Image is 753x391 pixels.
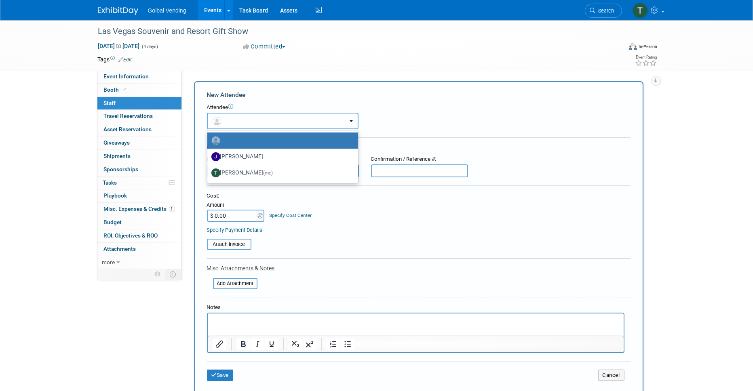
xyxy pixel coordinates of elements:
a: Misc. Expenses & Credits1 [97,203,181,216]
a: Playbook [97,189,181,202]
a: Giveaways [97,137,181,149]
button: Numbered list [327,338,340,350]
span: Travel Reservations [104,113,153,119]
span: Tasks [103,179,117,186]
td: Personalize Event Tab Strip [151,269,165,280]
span: Sponsorships [104,166,139,172]
i: Booth reservation complete [123,87,127,92]
a: Specify Payment Details [207,227,263,233]
iframe: Rich Text Area [208,313,624,336]
button: Committed [240,42,289,51]
a: Budget [97,216,181,229]
a: Specify Cost Center [269,212,312,218]
a: Event Information [97,70,181,83]
img: Todd Ulm [633,3,648,18]
div: Event Format [574,42,658,54]
label: [PERSON_NAME] [211,150,350,163]
span: Event Information [104,73,149,80]
div: Cost: [207,192,631,200]
button: Save [207,370,234,381]
span: (me) [264,170,273,176]
span: to [115,43,123,49]
span: Attachments [104,246,136,252]
label: [PERSON_NAME] [211,166,350,179]
a: ROI, Objectives & ROO [97,229,181,242]
span: Booth [104,86,129,93]
span: 1 [169,206,175,212]
a: Sponsorships [97,163,181,176]
span: Asset Reservations [104,126,152,132]
div: Confirmation / Reference #: [371,156,468,163]
a: Staff [97,97,181,110]
img: Unassigned-User-Icon.png [211,136,220,145]
span: (4 days) [141,44,158,49]
img: Format-Inperson.png [629,43,637,50]
span: Budget [104,219,122,225]
button: Insert/edit link [213,338,226,350]
span: Golbal Vending [148,7,186,14]
div: Attendee [207,104,631,111]
span: Staff [104,100,116,106]
span: [DATE] [DATE] [98,42,140,50]
span: Misc. Expenses & Credits [104,206,175,212]
img: ExhibitDay [98,7,138,15]
a: Edit [119,57,132,63]
div: Registration / Ticket Info (optional) [207,143,631,151]
div: Event Rating [635,55,657,59]
a: more [97,256,181,269]
button: Underline [265,338,278,350]
span: more [102,259,115,265]
span: ROI, Objectives & ROO [104,232,158,239]
a: Asset Reservations [97,123,181,136]
button: Subscript [289,338,302,350]
img: T.jpg [211,168,220,177]
img: J.jpg [211,152,220,161]
div: Misc. Attachments & Notes [207,264,631,272]
span: Playbook [104,192,127,199]
div: New Attendee [207,90,631,99]
span: Giveaways [104,139,130,146]
button: Superscript [303,338,316,350]
td: Tags [98,55,132,63]
a: Attachments [97,243,181,256]
a: Shipments [97,150,181,163]
span: Shipments [104,153,131,159]
a: Search [585,4,622,18]
button: Cancel [598,370,624,381]
button: Italic [251,338,264,350]
a: Booth [97,84,181,97]
button: Bold [236,338,250,350]
button: Bullet list [341,338,354,350]
td: Toggle Event Tabs [165,269,181,280]
div: Las Vegas Souvenir and Resort Gift Show [95,24,610,39]
div: In-Person [638,44,657,50]
div: Amount [207,202,266,210]
div: Notes [207,304,624,311]
a: Tasks [97,177,181,189]
span: Search [596,8,614,14]
a: Travel Reservations [97,110,181,123]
